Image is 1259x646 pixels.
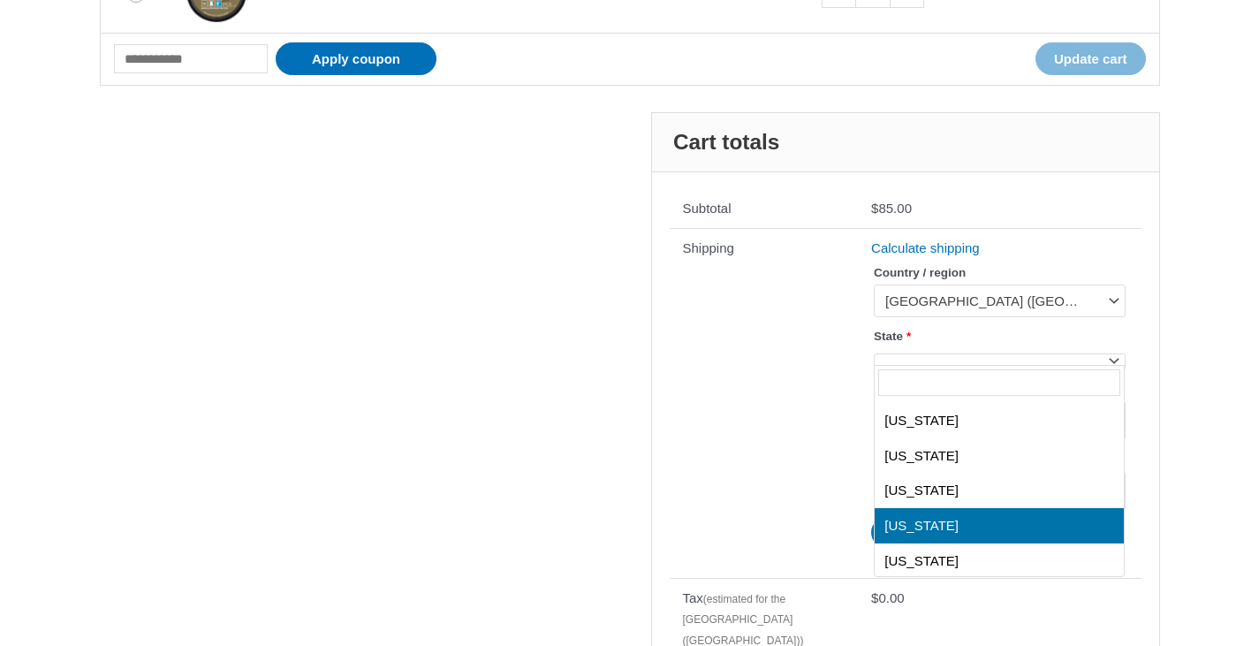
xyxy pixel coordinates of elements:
button: Update [871,517,952,548]
span: United States (US) [874,285,1125,317]
button: Apply coupon [276,42,436,75]
span: United States (US) [885,293,1097,310]
li: [US_STATE] [875,473,1124,508]
li: [US_STATE] [875,403,1124,438]
bdi: 0.00 [871,590,905,605]
li: [US_STATE] [875,438,1124,474]
th: Subtotal [670,190,859,229]
button: Update cart [1035,42,1146,75]
bdi: 85.00 [871,201,912,216]
label: Country / region [874,261,1125,285]
label: State [874,324,1125,348]
span: $ [871,590,878,605]
li: [US_STATE] [875,543,1124,579]
h2: Cart totals [652,113,1159,172]
a: Calculate shipping [871,240,980,255]
th: Shipping [670,228,859,578]
span: $ [871,201,878,216]
li: [US_STATE] [875,508,1124,543]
